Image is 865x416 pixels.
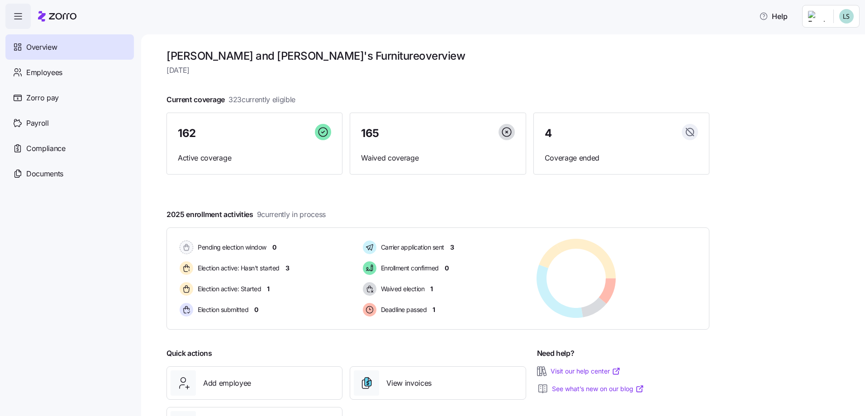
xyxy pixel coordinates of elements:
button: Help [752,7,795,25]
span: Election submitted [195,305,248,314]
span: View invoices [386,378,432,389]
a: Overview [5,34,134,60]
span: Need help? [537,348,575,359]
span: Current coverage [166,94,295,105]
span: Waived election [378,284,425,293]
span: 162 [178,128,196,139]
span: 1 [432,305,435,314]
a: Documents [5,161,134,186]
img: d552751acb159096fc10a5bc90168bac [839,9,854,24]
span: Compliance [26,143,66,154]
span: Coverage ended [545,152,698,164]
span: Deadline passed [378,305,427,314]
span: Overview [26,42,57,53]
a: Visit our help center [551,367,621,376]
span: [DATE] [166,65,709,76]
span: Quick actions [166,348,212,359]
span: 3 [450,243,454,252]
span: Enrollment confirmed [378,264,439,273]
a: Compliance [5,136,134,161]
span: 0 [254,305,258,314]
span: 4 [545,128,552,139]
span: 3 [285,264,290,273]
span: Election active: Hasn't started [195,264,280,273]
img: Employer logo [808,11,826,22]
a: See what’s new on our blog [552,384,644,393]
span: Waived coverage [361,152,514,164]
h1: [PERSON_NAME] and [PERSON_NAME]'s Furniture overview [166,49,709,63]
span: Zorro pay [26,92,59,104]
span: Active coverage [178,152,331,164]
span: 323 currently eligible [228,94,295,105]
span: 1 [430,284,433,293]
span: 1 [267,284,270,293]
span: Employees [26,67,62,78]
span: 9 currently in process [257,209,326,220]
span: Payroll [26,118,49,129]
span: 0 [272,243,276,252]
span: Carrier application sent [378,243,444,252]
span: Add employee [203,378,251,389]
span: 2025 enrollment activities [166,209,326,220]
a: Employees [5,60,134,85]
span: Election active: Started [195,284,261,293]
a: Payroll [5,110,134,136]
span: Pending election window [195,243,266,252]
span: 0 [445,264,449,273]
a: Zorro pay [5,85,134,110]
span: Documents [26,168,63,180]
span: Help [759,11,788,22]
span: 165 [361,128,379,139]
